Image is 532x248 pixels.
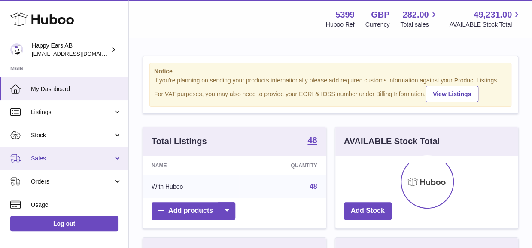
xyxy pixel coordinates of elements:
h3: AVAILABLE Stock Total [344,136,440,147]
span: Orders [31,178,113,186]
div: Huboo Ref [326,21,355,29]
img: 3pl@happyearsearplugs.com [10,43,23,56]
th: Name [143,156,239,175]
span: 49,231.00 [474,9,512,21]
h3: Total Listings [152,136,207,147]
span: [EMAIL_ADDRESS][DOMAIN_NAME] [32,50,126,57]
div: If you're planning on sending your products internationally please add required customs informati... [154,76,507,102]
strong: Notice [154,67,507,76]
a: Add products [152,202,235,220]
a: Add Stock [344,202,392,220]
strong: 5399 [335,9,355,21]
span: Total sales [400,21,438,29]
span: Stock [31,131,113,139]
span: AVAILABLE Stock Total [449,21,522,29]
div: Currency [365,21,390,29]
a: 282.00 Total sales [400,9,438,29]
span: Usage [31,201,122,209]
div: Happy Ears AB [32,42,109,58]
th: Quantity [239,156,325,175]
span: Sales [31,154,113,163]
span: 282.00 [402,9,429,21]
a: Log out [10,216,118,231]
a: 49,231.00 AVAILABLE Stock Total [449,9,522,29]
td: With Huboo [143,175,239,198]
span: My Dashboard [31,85,122,93]
a: 48 [310,183,317,190]
span: Listings [31,108,113,116]
a: 48 [307,136,317,146]
a: View Listings [426,86,478,102]
strong: 48 [307,136,317,145]
strong: GBP [371,9,389,21]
